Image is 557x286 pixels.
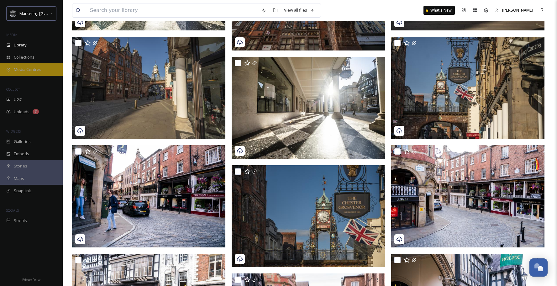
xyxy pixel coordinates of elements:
input: Search your library [87,3,258,17]
span: WIDGETS [6,129,21,134]
span: Maps [14,176,24,182]
span: Galleries [14,139,31,145]
span: Library [14,42,26,48]
span: Embeds [14,151,29,157]
span: Stories [14,163,27,169]
span: [PERSON_NAME] [502,7,533,13]
img: City 003-Kat%20Hannon.JPG [232,165,385,267]
img: City 002-Kat%20Hannon.JPG [391,37,544,139]
div: 7 [33,109,39,114]
img: MC-Logo-01.svg [10,10,16,17]
span: Media Centres [14,66,41,72]
a: [PERSON_NAME] [492,4,536,16]
span: Marketing [GEOGRAPHIC_DATA] [19,10,79,16]
a: What's New [423,6,455,15]
span: UGC [14,97,22,103]
img: City 006-Kat%20Hannon.JPG [232,57,385,159]
span: MEDIA [6,32,17,37]
span: Socials [14,218,27,224]
span: SOCIALS [6,208,19,213]
span: Collections [14,54,34,60]
span: Privacy Policy [22,278,40,282]
span: COLLECT [6,87,20,92]
span: Uploads [14,109,29,115]
img: City 004-Kat%20Hannon.JPG [72,37,225,139]
a: View all files [281,4,318,16]
a: Privacy Policy [22,275,40,283]
img: Commercial_Photographer_Ioan_Said_Photography_013-Ioan%20Said.jpg [72,145,225,247]
span: SnapLink [14,188,31,194]
button: Open Chat [529,258,548,277]
img: Commercial_Photographer_Ioan_Said_Photography_005-Ioan%20Said.jpg [391,145,544,247]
